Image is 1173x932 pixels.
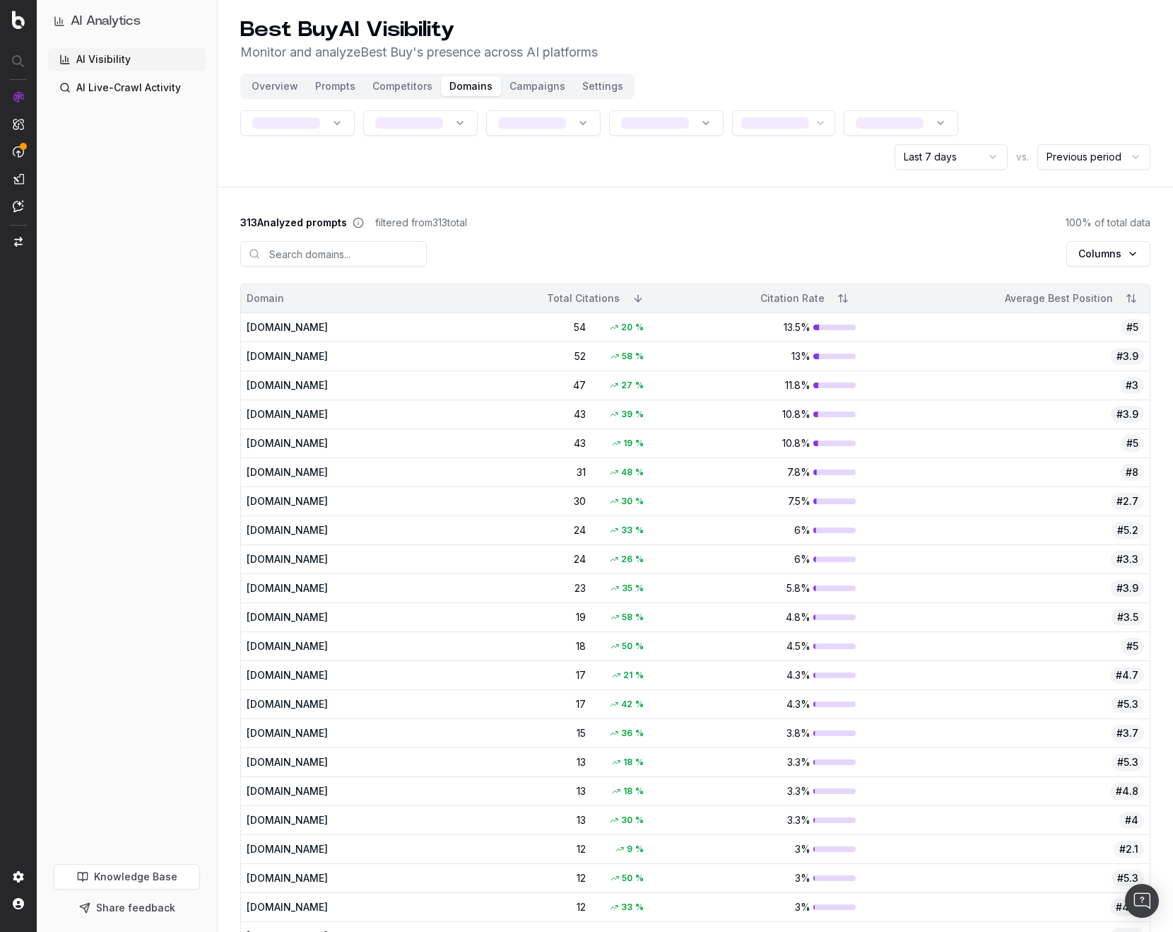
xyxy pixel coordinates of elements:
button: Sort [830,286,856,311]
div: 52 [538,349,586,363]
div: 31 [538,465,586,479]
div: 4.5% [662,639,855,653]
div: 30 [603,813,651,827]
div: [DOMAIN_NAME] [247,784,413,798]
div: 21 [605,668,651,682]
div: 15 [538,726,586,740]
div: 30 [603,494,651,508]
span: % [635,496,644,507]
div: 3.3% [662,784,855,798]
div: 42 [603,697,651,711]
button: Columns [1066,241,1150,267]
h1: Best Buy AI Visibility [240,17,598,42]
div: 3% [662,842,855,856]
span: % [635,728,644,739]
div: 58 [603,349,651,363]
img: Assist [13,200,24,212]
span: #4.6 [1110,899,1144,916]
span: % [635,815,644,826]
img: My account [13,898,24,909]
span: #3.9 [1111,348,1144,365]
div: 19 [605,436,651,450]
div: 43 [538,436,586,450]
span: % [635,844,644,855]
span: filtered from 313 total [375,216,467,230]
div: 58 [603,610,651,624]
span: #3.9 [1111,406,1144,423]
div: 3% [662,900,855,914]
span: #3 [1120,377,1144,394]
h1: AI Analytics [71,11,141,31]
div: [DOMAIN_NAME] [247,726,413,740]
div: 13 [538,784,586,798]
span: #2.1 [1114,841,1144,858]
div: 9 [608,842,651,856]
div: 13 [538,813,586,827]
button: Sort [1119,286,1144,311]
div: Citation Rate [662,291,824,305]
div: [DOMAIN_NAME] [247,813,413,827]
div: 3.8% [662,726,855,740]
div: 3% [662,871,855,885]
div: 13% [662,349,855,363]
img: Intelligence [13,118,24,130]
div: [DOMAIN_NAME] [247,465,413,479]
div: 26 [603,552,651,566]
p: Monitor and analyze Best Buy 's presence across AI platforms [240,42,598,62]
button: Competitors [364,76,441,96]
button: Settings [574,76,632,96]
span: #3.7 [1111,725,1144,742]
span: #3.9 [1111,580,1144,597]
div: 23 [538,581,586,595]
div: 7.5% [662,494,855,508]
div: [DOMAIN_NAME] [247,668,413,682]
div: 11.8% [662,378,855,392]
div: 33 [603,523,651,537]
span: #3.3 [1111,551,1144,568]
span: #5.2 [1112,522,1144,539]
button: Overview [243,76,307,96]
div: 39 [603,407,651,421]
div: 4.8% [662,610,855,624]
div: 27 [603,378,651,392]
a: AI Live-Crawl Activity [48,76,206,99]
span: 100 % of total data [1066,216,1150,230]
div: Domain [247,291,413,305]
input: Search domains... [240,241,427,267]
div: [DOMAIN_NAME] [247,842,413,856]
div: Average Best Position [867,291,1113,305]
span: % [635,670,644,681]
div: 30 [538,494,586,508]
div: [DOMAIN_NAME] [247,755,413,769]
span: % [635,438,644,449]
div: [DOMAIN_NAME] [247,871,413,885]
div: 4.3% [662,668,855,682]
div: 4.3% [662,697,855,711]
button: AI Analytics [54,11,200,31]
img: Studio [13,173,24,185]
div: 35 [603,581,651,595]
span: % [635,467,644,478]
div: 24 [538,523,586,537]
div: [DOMAIN_NAME] [247,378,413,392]
button: Campaigns [501,76,574,96]
div: 3.3% [662,813,855,827]
div: [DOMAIN_NAME] [247,523,413,537]
div: 6% [662,523,855,537]
a: AI Visibility [48,48,206,71]
span: % [635,873,644,884]
span: % [635,641,644,652]
div: 12 [538,842,586,856]
span: % [635,380,644,391]
div: 43 [538,407,586,421]
span: % [635,902,644,913]
button: Domains [441,76,501,96]
div: 36 [603,726,651,740]
div: 18 [538,639,586,653]
div: 10.8% [662,407,855,421]
img: Activation [13,146,24,158]
div: 17 [538,697,586,711]
div: 3.3% [662,755,855,769]
div: 19 [538,610,586,624]
div: 47 [538,378,586,392]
